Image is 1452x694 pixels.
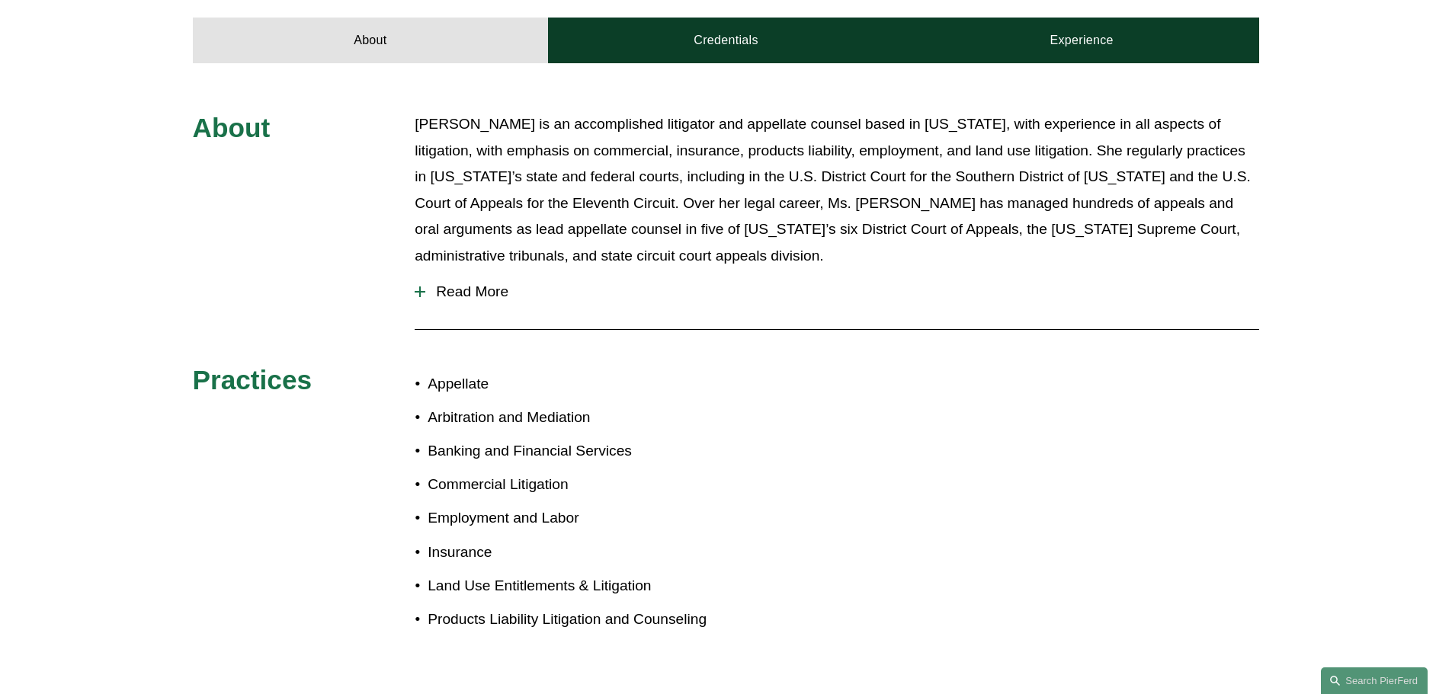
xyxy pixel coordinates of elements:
a: Search this site [1321,667,1428,694]
span: Practices [193,365,313,395]
p: Banking and Financial Services [428,438,726,465]
a: Experience [904,18,1260,63]
p: Products Liability Litigation and Counseling [428,606,726,633]
a: About [193,18,549,63]
span: About [193,113,271,142]
p: Land Use Entitlements & Litigation [428,573,726,600]
p: Commercial Litigation [428,472,726,498]
p: Insurance [428,539,726,566]
p: Appellate [428,371,726,398]
button: Read More [415,272,1259,312]
span: Read More [425,283,1259,300]
p: Arbitration and Mediation [428,405,726,431]
p: [PERSON_NAME] is an accomplished litigator and appellate counsel based in [US_STATE], with experi... [415,111,1259,269]
a: Credentials [548,18,904,63]
p: Employment and Labor [428,505,726,532]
